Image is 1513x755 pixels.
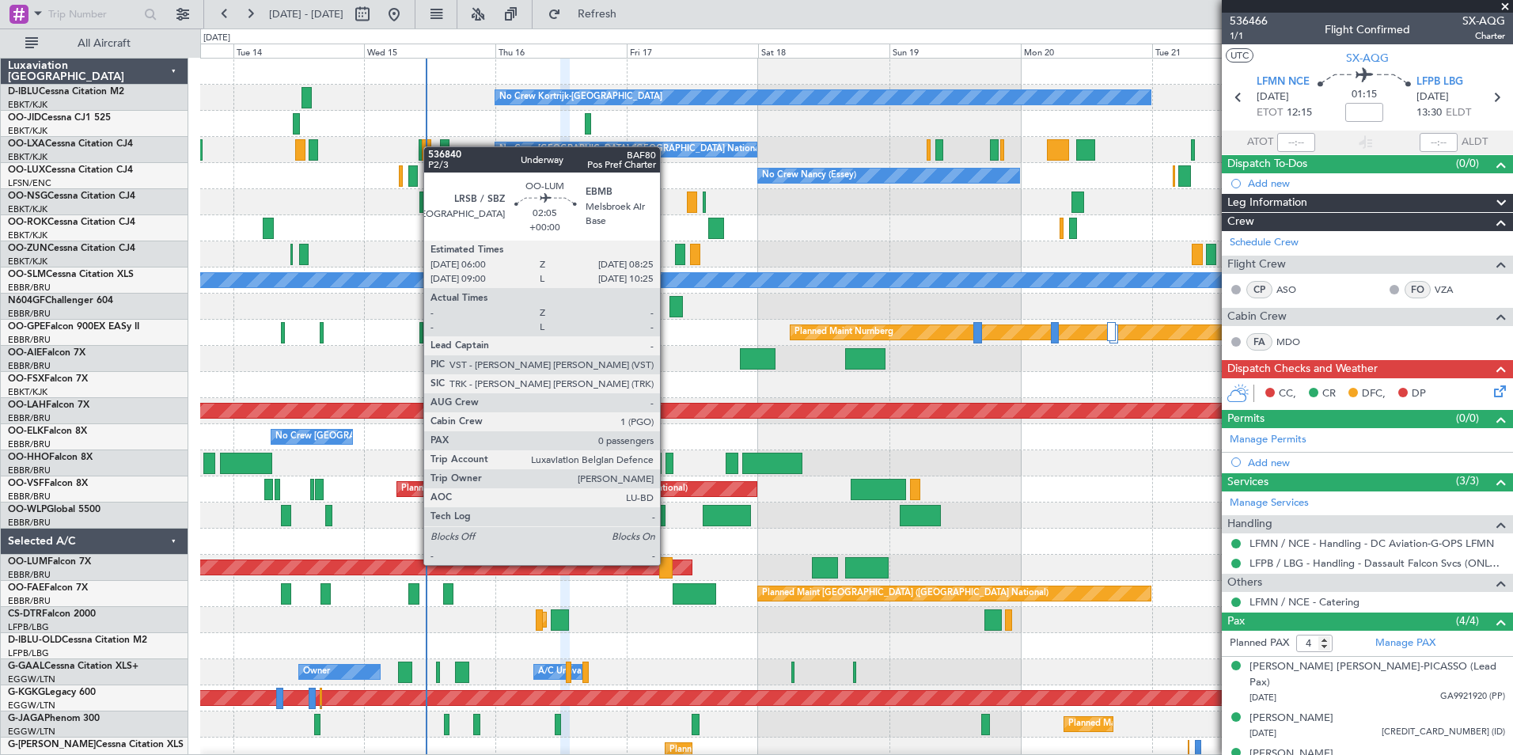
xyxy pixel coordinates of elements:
span: G-KGKG [8,688,45,697]
span: 13:30 [1416,105,1442,121]
span: N604GF [8,296,45,305]
span: LFPB LBG [1416,74,1463,90]
a: EBBR/BRU [8,334,51,346]
a: EBBR/BRU [8,595,51,607]
a: LFMN / NCE - Catering [1249,595,1359,609]
a: EBKT/KJK [8,386,47,398]
div: Tue 14 [233,44,365,58]
a: EBBR/BRU [8,517,51,529]
div: Sun 19 [889,44,1021,58]
div: FA [1246,333,1272,351]
a: OO-SLMCessna Citation XLS [8,270,134,279]
span: Leg Information [1227,194,1307,212]
span: Others [1227,574,1262,592]
span: G-JAGA [8,714,44,723]
span: OO-LUX [8,165,45,175]
span: (0/0) [1456,155,1479,172]
a: G-KGKGLegacy 600 [8,688,96,697]
span: [DATE] [1257,89,1289,105]
div: [DATE] [203,32,230,45]
div: No Crew [GEOGRAPHIC_DATA] ([GEOGRAPHIC_DATA] National) [499,138,764,161]
span: OO-ELK [8,427,44,436]
a: D-IBLUCessna Citation M2 [8,87,124,97]
div: Fri 17 [627,44,758,58]
span: [DATE] [1416,89,1449,105]
input: --:-- [1277,133,1315,152]
a: VZA [1435,283,1470,297]
span: D-IBLU [8,87,39,97]
div: Planned Maint Nurnberg [794,321,893,344]
span: OO-GPE [8,322,45,332]
span: Cabin Crew [1227,308,1287,326]
span: 1/1 [1230,29,1268,43]
a: EBKT/KJK [8,203,47,215]
a: EBBR/BRU [8,412,51,424]
div: No Crew [GEOGRAPHIC_DATA] ([GEOGRAPHIC_DATA] National) [275,425,540,449]
span: OO-SLM [8,270,46,279]
span: OO-FSX [8,374,44,384]
span: LFMN NCE [1257,74,1310,90]
span: CS-DTR [8,609,42,619]
div: Sat 18 [758,44,889,58]
div: Mon 20 [1021,44,1152,58]
span: OO-HHO [8,453,49,462]
a: EBKT/KJK [8,125,47,137]
a: EBKT/KJK [8,230,47,241]
button: Refresh [540,2,635,27]
a: OO-FAEFalcon 7X [8,583,88,593]
span: SX-AQG [1346,50,1389,66]
a: OO-GPEFalcon 900EX EASy II [8,322,139,332]
span: SX-AQG [1462,13,1505,29]
a: OO-LAHFalcon 7X [8,400,89,410]
span: 01:15 [1352,87,1377,103]
a: OO-WLPGlobal 5500 [8,505,100,514]
span: CR [1322,386,1336,402]
div: No Crew Nancy (Essey) [762,164,856,188]
span: Refresh [564,9,631,20]
a: EBKT/KJK [8,99,47,111]
a: D-IBLU-OLDCessna Citation M2 [8,635,147,645]
span: OO-FAE [8,583,44,593]
div: FO [1405,281,1431,298]
span: Permits [1227,410,1265,428]
span: [DATE] [1249,727,1276,739]
span: OO-LXA [8,139,45,149]
a: OO-LUXCessna Citation CJ4 [8,165,133,175]
div: A/C Unavailable [538,660,604,684]
a: EBBR/BRU [8,491,51,503]
div: Thu 16 [495,44,627,58]
div: Planned Maint [GEOGRAPHIC_DATA] ([GEOGRAPHIC_DATA] National) [401,477,688,501]
a: OO-LXACessna Citation CJ4 [8,139,133,149]
a: EBBR/BRU [8,360,51,372]
span: [DATE] [1249,692,1276,704]
span: CC, [1279,386,1296,402]
span: Crew [1227,213,1254,231]
span: OO-LAH [8,400,46,410]
a: Manage PAX [1375,635,1435,651]
a: Manage Services [1230,495,1309,511]
a: OO-LUMFalcon 7X [8,557,91,567]
div: Planned Maint [GEOGRAPHIC_DATA] ([GEOGRAPHIC_DATA]) [1068,712,1318,736]
span: G-[PERSON_NAME] [8,740,96,749]
div: Planned Maint Sofia [546,608,627,632]
a: CS-DTRFalcon 2000 [8,609,96,619]
a: ASO [1276,283,1312,297]
span: [CREDIT_CARD_NUMBER] (ID) [1382,726,1505,739]
a: G-JAGAPhenom 300 [8,714,100,723]
span: OO-JID [8,113,41,123]
span: ALDT [1462,135,1488,150]
a: OO-FSXFalcon 7X [8,374,88,384]
span: [DATE] - [DATE] [269,7,343,21]
a: OO-NSGCessna Citation CJ4 [8,192,135,201]
a: OO-VSFFalcon 8X [8,479,88,488]
span: ETOT [1257,105,1283,121]
a: G-GAALCessna Citation XLS+ [8,662,138,671]
span: ATOT [1247,135,1273,150]
span: ELDT [1446,105,1471,121]
span: GA9921920 (PP) [1440,690,1505,704]
span: D-IBLU-OLD [8,635,62,645]
a: LFPB/LBG [8,621,49,633]
button: All Aircraft [17,31,172,56]
span: Services [1227,473,1268,491]
a: LFPB / LBG - Handling - Dassault Falcon Svcs (ONLY for Unijet/Skyvalet) LFPB/LBG [1249,556,1505,570]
